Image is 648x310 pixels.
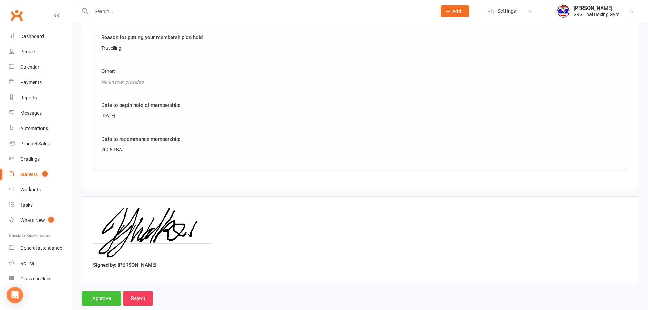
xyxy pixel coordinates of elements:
div: Travelling [101,44,619,52]
div: [PERSON_NAME] [574,5,619,11]
span: 1 [42,171,48,177]
a: What's New1 [9,213,72,228]
em: No answer provided [101,79,144,85]
div: Date to begin hold of membership: [101,101,619,109]
img: thumb_image1718682644.png [556,4,570,18]
a: Messages [9,105,72,121]
label: Signed by: [PERSON_NAME] [93,261,156,269]
span: 1 [48,217,54,223]
span: Add [452,9,461,14]
a: Waivers 1 [9,167,72,182]
div: Date to recommence membership: [101,135,619,143]
a: Calendar [9,60,72,75]
input: Approve [82,291,121,306]
div: Dashboard [20,34,44,39]
div: People [20,49,35,54]
a: Dashboard [9,29,72,44]
span: Settings [497,3,516,19]
a: Payments [9,75,72,90]
div: What's New [20,217,45,223]
div: [DATE] [101,112,619,119]
div: Product Sales [20,141,50,146]
button: Add [441,5,469,17]
a: Reports [9,90,72,105]
a: Clubworx [8,7,25,24]
a: General attendance kiosk mode [9,241,72,256]
div: Workouts [20,187,41,192]
div: Tasks [20,202,33,208]
div: Messages [20,110,42,116]
div: Waivers [20,172,38,177]
div: Calendar [20,64,39,70]
a: Gradings [9,151,72,167]
a: People [9,44,72,60]
a: Product Sales [9,136,72,151]
a: Class kiosk mode [9,271,72,287]
div: SRG Thai Boxing Gym [574,11,619,17]
input: Search... [89,6,432,16]
input: Reject [123,291,153,306]
div: Automations [20,126,48,131]
div: Roll call [20,261,36,266]
div: Payments [20,80,42,85]
div: Open Intercom Messenger [7,287,23,303]
div: Other: [101,67,619,76]
a: Workouts [9,182,72,197]
a: Tasks [9,197,72,213]
div: Gradings [20,156,40,162]
div: Class check-in [20,276,50,281]
div: Reason for putting your membership on hold [101,33,619,42]
img: image1757910360.png [93,208,212,259]
div: General attendance [20,245,62,251]
div: 2026 TBA [101,146,619,153]
div: Reports [20,95,37,100]
a: Roll call [9,256,72,271]
a: Automations [9,121,72,136]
